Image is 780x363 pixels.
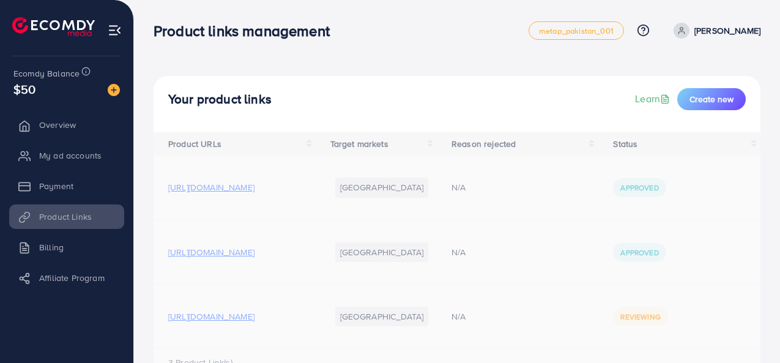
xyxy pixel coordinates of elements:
button: Create new [677,88,746,110]
span: Ecomdy Balance [13,67,80,80]
span: Create new [689,93,734,105]
span: metap_pakistan_001 [539,27,614,35]
a: [PERSON_NAME] [669,23,760,39]
img: menu [108,23,122,37]
h3: Product links management [154,22,340,40]
p: [PERSON_NAME] [694,23,760,38]
a: Learn [635,92,672,106]
img: logo [12,17,95,36]
a: metap_pakistan_001 [529,21,624,40]
img: image [108,84,120,96]
span: $50 [13,80,35,98]
h4: Your product links [168,92,272,107]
